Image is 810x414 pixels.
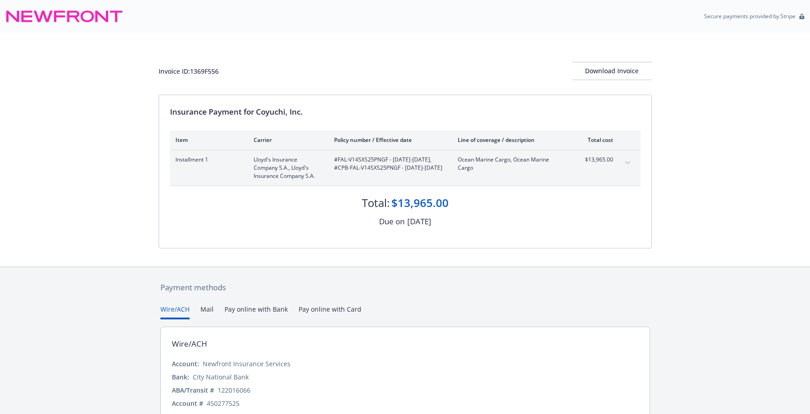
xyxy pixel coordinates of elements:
div: Installment 1Lloyd's Insurance Company S.A., Lloyd's Insurance Company S.A.#FAL-V14SXS25PNGF - [D... [170,150,640,186]
button: Mail [200,304,214,319]
span: $13,965.00 [579,156,613,164]
div: $13,965.00 [391,195,449,211]
span: Ocean Marine Cargo, Ocean Marine Cargo [458,156,565,172]
div: Due on [379,216,405,227]
button: Pay online with Card [299,304,361,319]
span: Installment 1 [175,156,239,164]
div: Total cost [579,136,613,144]
div: Invoice ID: 1369F556 [159,66,219,76]
button: expand content [620,156,635,170]
div: Total: [362,195,390,211]
span: #FAL-V14SXS25PNGF - [DATE]-[DATE], #CPB-FAL-V14SXS25PNGF - [DATE]-[DATE] [334,156,443,172]
button: Download Invoice [572,62,652,80]
div: Insurance Payment for Coyuchi, Inc. [170,106,640,118]
div: [DATE] [407,216,431,227]
div: 122016066 [218,385,250,395]
div: ABA/Transit # [172,385,214,395]
div: Wire/ACH [172,338,207,350]
div: Account # [172,399,203,408]
div: City National Bank [193,372,249,382]
div: Line of coverage / description [458,136,565,144]
button: Pay online with Bank [225,304,288,319]
span: Lloyd's Insurance Company S.A., Lloyd's Insurance Company S.A. [254,156,320,180]
div: Policy number / Effective date [334,136,443,144]
div: Item [175,136,239,144]
div: Bank: [172,372,189,382]
div: Account: [172,359,199,369]
button: Wire/ACH [160,304,190,319]
div: Newfront Insurance Services [203,359,290,369]
div: 450277525 [207,399,240,408]
div: Payment methods [160,282,650,293]
p: Secure payments provided by Stripe [704,12,795,20]
div: Carrier [254,136,320,144]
